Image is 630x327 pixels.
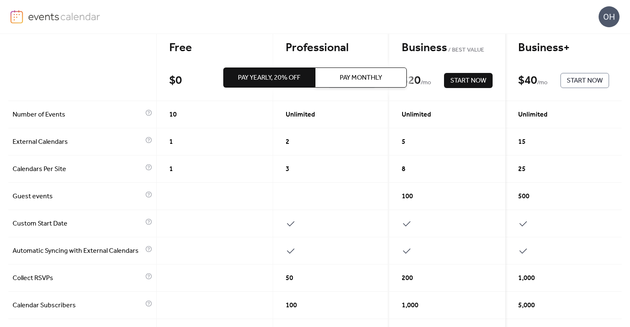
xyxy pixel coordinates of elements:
span: External Calendars [13,137,143,147]
span: Unlimited [402,110,431,120]
span: Number of Events [13,110,143,120]
span: Start Now [567,76,603,86]
span: Start Now [450,76,486,86]
span: Collect RSVPs [13,273,143,283]
span: 2 [286,137,289,147]
span: 500 [518,192,529,202]
span: Automatic Syncing with External Calendars [13,246,143,256]
span: / mo [421,78,431,88]
span: 1,000 [518,273,535,283]
button: Start Now [444,73,493,88]
span: / mo [537,78,547,88]
div: OH [599,6,620,27]
span: Calendar Subscribers [13,301,143,311]
span: 5 [402,137,405,147]
span: 50 [286,273,293,283]
span: Calendars Per Site [13,164,143,174]
span: BEST VALUE [447,45,484,55]
div: Business [402,41,493,55]
span: 25 [518,164,526,174]
span: 5,000 [518,301,535,311]
span: Pay Monthly [340,73,382,83]
span: 200 [402,273,413,283]
span: 15 [518,137,526,147]
div: Free [169,41,260,55]
span: Pay Yearly, 20% off [238,73,300,83]
img: logo [10,10,23,23]
div: $ 40 [518,73,537,88]
span: 8 [402,164,405,174]
span: 100 [402,192,413,202]
span: 100 [286,301,297,311]
img: logo-type [28,10,101,23]
span: Guest events [13,192,143,202]
span: 1 [169,164,173,174]
span: 3 [286,164,289,174]
div: $ 0 [169,73,182,88]
button: Pay Yearly, 20% off [223,67,315,88]
span: 10 [169,110,177,120]
span: Custom Start Date [13,219,143,229]
button: Pay Monthly [315,67,407,88]
div: Business+ [518,41,609,55]
span: Unlimited [518,110,547,120]
span: 1,000 [402,301,418,311]
span: 1 [169,137,173,147]
button: Start Now [560,73,609,88]
div: $ 20 [402,73,421,88]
